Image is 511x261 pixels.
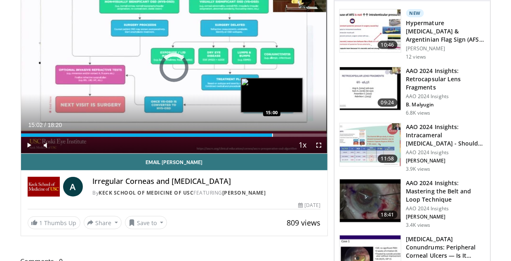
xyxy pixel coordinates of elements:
a: [PERSON_NAME] [222,189,266,196]
div: Progress Bar [21,134,327,137]
div: [DATE] [298,202,320,209]
span: 18:41 [378,211,398,219]
h3: AAO 2024 Insights: Retrocapsular Lens Fragments [406,67,485,92]
a: 1 Thumbs Up [28,216,80,229]
img: image.jpeg [241,78,303,113]
span: / [45,122,46,128]
a: 11:58 AAO 2024 Insights: Intracameral [MEDICAL_DATA] - Should We Dilute It? … AAO 2024 Insights [... [339,123,485,172]
p: [PERSON_NAME] [406,45,485,52]
a: Email [PERSON_NAME] [21,154,327,170]
p: AAO 2024 Insights [406,149,485,156]
button: Playback Rate [294,137,311,153]
span: 11:58 [378,155,398,163]
p: [PERSON_NAME] [406,158,485,164]
p: 12 views [406,54,426,60]
img: 22a3a3a3-03de-4b31-bd81-a17540334f4a.150x105_q85_crop-smart_upscale.jpg [340,179,401,222]
img: 01f52a5c-6a53-4eb2-8a1d-dad0d168ea80.150x105_q85_crop-smart_upscale.jpg [340,67,401,110]
p: B. Malyugin [406,101,485,108]
img: 40c8dcf9-ac14-45af-8571-bda4a5b229bd.150x105_q85_crop-smart_upscale.jpg [340,9,401,52]
img: Keck School of Medicine of USC [28,177,60,197]
p: New [406,9,424,17]
h3: Hypermature [MEDICAL_DATA] & Argentinian Flag Sign (AFS): Reassessing How… [406,19,485,44]
img: de733f49-b136-4bdc-9e00-4021288efeb7.150x105_q85_crop-smart_upscale.jpg [340,123,401,166]
a: 18:41 AAO 2024 Insights: Mastering the Belt and Loop Technique AAO 2024 Insights [PERSON_NAME] 3.... [339,179,485,228]
h3: AAO 2024 Insights: Mastering the Belt and Loop Technique [406,179,485,204]
p: AAO 2024 Insights [406,93,485,100]
button: Share [84,216,122,229]
span: 1 [40,219,43,227]
button: Fullscreen [311,137,327,153]
button: Play [21,137,38,153]
p: 6.8K views [406,110,431,116]
a: Keck School of Medicine of USC [99,189,194,196]
p: 3.9K views [406,166,431,172]
h3: [MEDICAL_DATA] Conundrums: Peripheral Corneal Ulcers — Is It Infectious or I… [406,235,485,260]
p: [PERSON_NAME] [406,214,485,220]
span: 10:46 [378,41,398,49]
span: 809 views [287,218,321,228]
h4: Irregular Corneas and [MEDICAL_DATA] [93,177,321,186]
span: 15:02 [28,122,43,128]
a: A [63,177,83,197]
button: Mute [38,137,54,153]
div: By FEATURING [93,189,321,197]
button: Save to [125,216,167,229]
a: 09:24 AAO 2024 Insights: Retrocapsular Lens Fragments AAO 2024 Insights B. Malyugin 6.8K views [339,67,485,116]
p: 3.4K views [406,222,431,228]
span: 18:20 [47,122,62,128]
h3: AAO 2024 Insights: Intracameral [MEDICAL_DATA] - Should We Dilute It? … [406,123,485,148]
a: 10:46 New Hypermature [MEDICAL_DATA] & Argentinian Flag Sign (AFS): Reassessing How… [PERSON_NAME... [339,9,485,60]
span: 09:24 [378,99,398,107]
p: AAO 2024 Insights [406,205,485,212]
